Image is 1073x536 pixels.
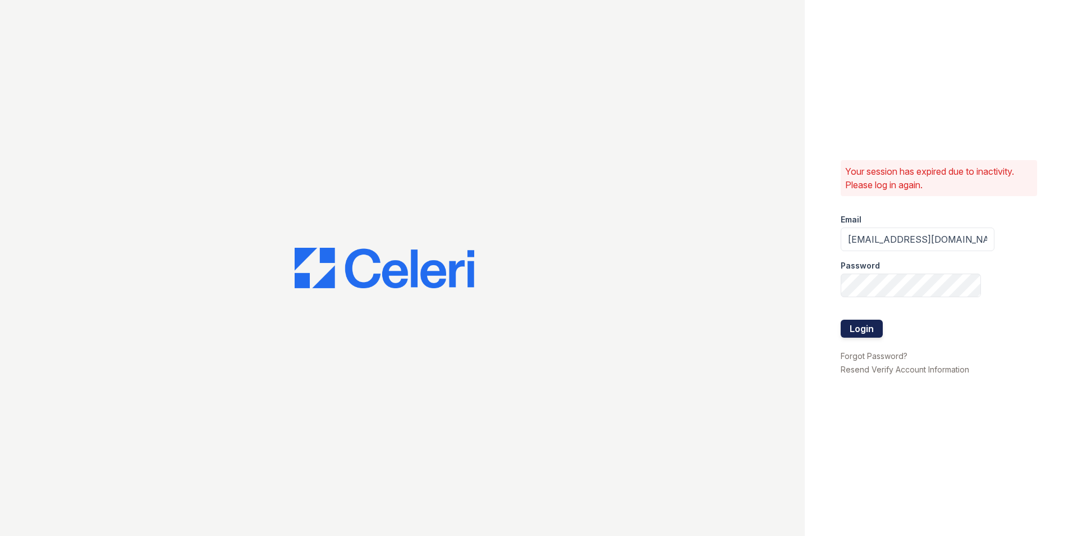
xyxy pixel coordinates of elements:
[841,351,907,361] a: Forgot Password?
[841,320,883,338] button: Login
[845,165,1033,192] p: Your session has expired due to inactivity. Please log in again.
[295,248,474,288] img: CE_Logo_Blue-a8612792a0a2168367f1c8372b55b34899dd931a85d93a1a3d3e32e68fde9ad4.png
[841,214,861,225] label: Email
[841,365,969,374] a: Resend Verify Account Information
[841,260,880,271] label: Password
